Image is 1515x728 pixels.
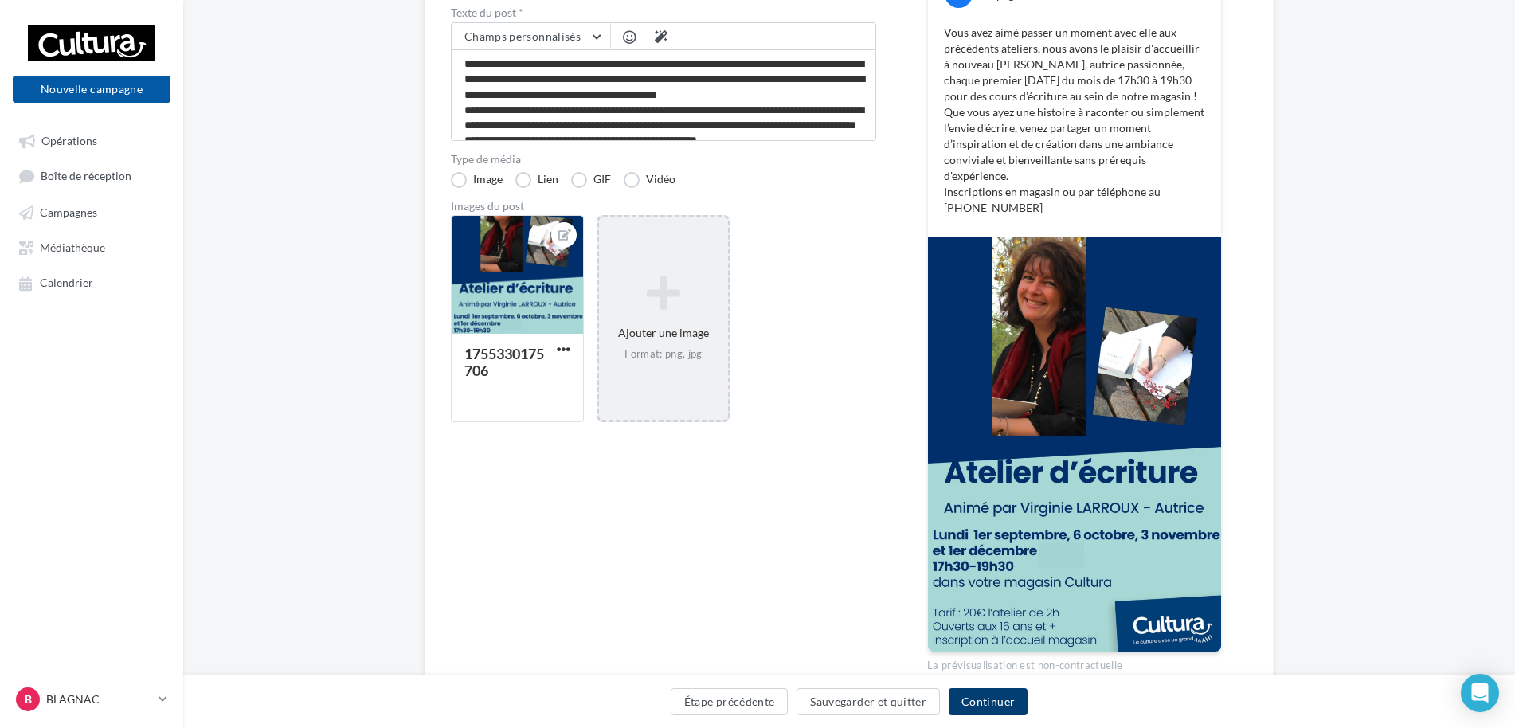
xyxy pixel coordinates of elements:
button: Nouvelle campagne [13,76,170,103]
label: Texte du post * [451,7,876,18]
span: Calendrier [40,276,93,290]
div: 1755330175706 [464,345,544,379]
button: Continuer [949,688,1028,715]
div: Open Intercom Messenger [1461,674,1499,712]
span: Campagnes [40,205,97,219]
span: Opérations [41,134,97,147]
label: Image [451,172,503,188]
a: Calendrier [10,268,174,296]
span: Médiathèque [40,241,105,254]
a: B BLAGNAC [13,684,170,714]
a: Médiathèque [10,233,174,261]
label: Vidéo [624,172,675,188]
p: Vous avez aimé passer un moment avec elle aux précédents ateliers, nous avons le plaisir d'accuei... [944,25,1205,216]
div: Images du post [451,201,876,212]
div: La prévisualisation est non-contractuelle [927,652,1222,673]
span: Champs personnalisés [464,29,581,43]
button: Sauvegarder et quitter [797,688,940,715]
span: B [25,691,32,707]
button: Champs personnalisés [452,23,610,50]
span: Boîte de réception [41,170,131,183]
a: Boîte de réception [10,161,174,190]
button: Étape précédente [671,688,789,715]
label: Type de média [451,154,876,165]
a: Opérations [10,126,174,155]
label: Lien [515,172,558,188]
p: BLAGNAC [46,691,152,707]
label: GIF [571,172,611,188]
a: Campagnes [10,198,174,226]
